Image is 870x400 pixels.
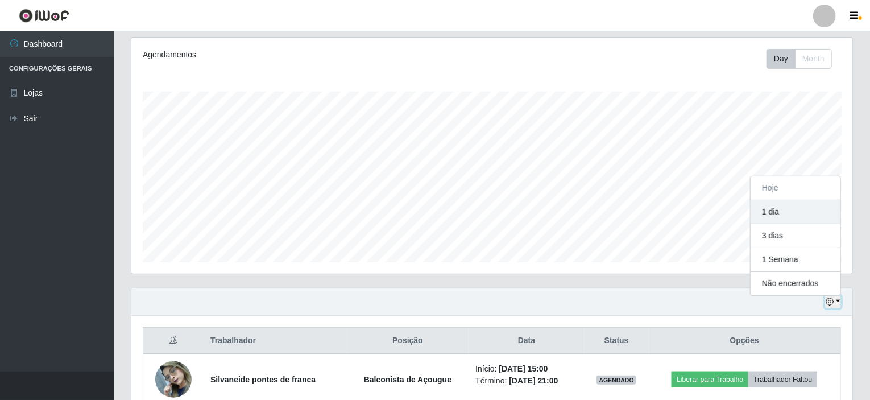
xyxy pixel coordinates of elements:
button: Liberar para Trabalho [672,372,748,387]
th: Trabalhador [204,328,347,354]
button: Hoje [751,176,840,200]
button: 1 Semana [751,248,840,272]
button: Não encerrados [751,272,840,295]
time: [DATE] 15:00 [499,364,548,373]
span: AGENDADO [596,376,636,385]
strong: Silvaneide pontes de franca [210,375,316,384]
th: Status [585,328,649,354]
button: Day [767,49,796,69]
th: Opções [649,328,841,354]
th: Posição [347,328,469,354]
div: First group [767,49,832,69]
button: 3 dias [751,224,840,248]
time: [DATE] 21:00 [509,376,558,385]
button: Trabalhador Faltou [748,372,817,387]
strong: Balconista de Açougue [364,375,451,384]
th: Data [469,328,585,354]
li: Início: [475,363,578,375]
button: Month [795,49,832,69]
button: 1 dia [751,200,840,224]
div: Toolbar with button groups [767,49,841,69]
img: CoreUI Logo [19,9,69,23]
div: Agendamentos [143,49,424,61]
li: Término: [475,375,578,387]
